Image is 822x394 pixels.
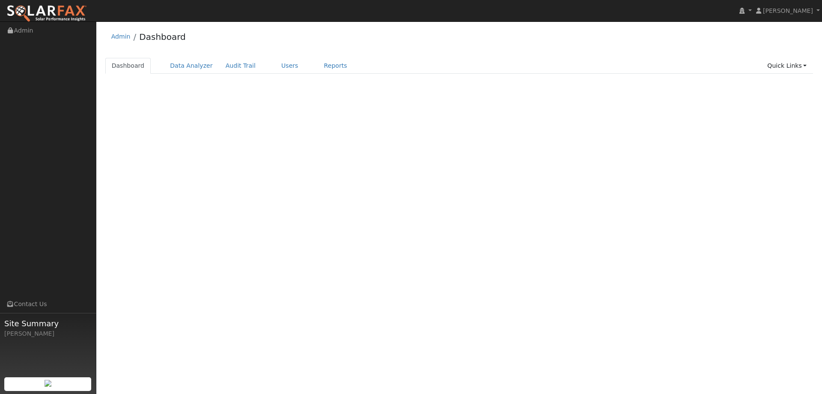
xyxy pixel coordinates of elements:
a: Reports [318,58,354,74]
a: Audit Trail [219,58,262,74]
img: retrieve [45,380,51,387]
a: Users [275,58,305,74]
span: Site Summary [4,318,92,329]
div: [PERSON_NAME] [4,329,92,338]
a: Dashboard [105,58,151,74]
a: Admin [111,33,131,40]
span: [PERSON_NAME] [763,7,813,14]
a: Dashboard [139,32,186,42]
a: Quick Links [761,58,813,74]
img: SolarFax [6,5,87,23]
a: Data Analyzer [164,58,219,74]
